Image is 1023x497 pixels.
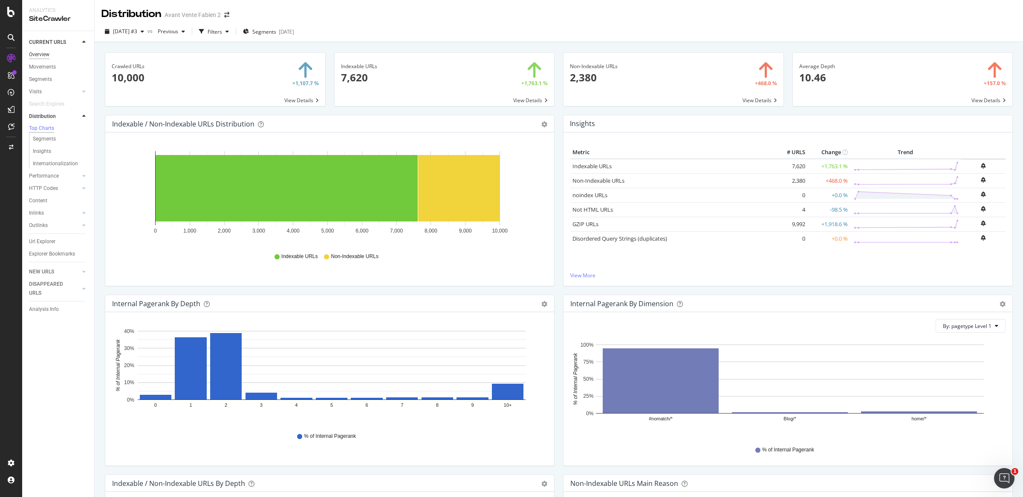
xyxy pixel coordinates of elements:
[304,433,356,440] span: % of Internal Pagerank
[541,301,547,307] div: gear
[572,177,624,184] a: Non-Indexable URLs
[29,75,52,84] div: Segments
[33,135,56,144] div: Segments
[981,221,985,226] div: bell-plus
[29,75,88,84] a: Segments
[572,353,578,405] text: % of Internal Pagerank
[101,7,161,21] div: Distribution
[29,237,55,246] div: Url Explorer
[29,63,56,72] div: Movements
[29,38,66,47] div: CURRENT URLS
[572,206,613,213] a: Not HTML URLs
[471,403,474,408] text: 9
[29,63,88,72] a: Movements
[29,305,88,314] a: Analysis Info
[29,209,44,218] div: Inlinks
[112,326,543,425] svg: A chart.
[295,403,298,408] text: 4
[29,87,42,96] div: Visits
[773,173,807,188] td: 2,380
[33,147,88,156] a: Insights
[165,11,221,19] div: Avant Vente Fabien 2
[252,28,276,35] span: Segments
[436,403,439,408] text: 8
[981,177,985,183] div: bell-plus
[401,403,403,408] text: 7
[583,394,593,399] text: 25%
[29,267,80,276] a: NEW URLS
[29,250,88,259] a: Explorer Bookmarks
[287,228,300,234] text: 4,000
[773,188,807,202] td: 0
[29,14,87,24] div: SiteCrawler
[29,221,48,230] div: Outlinks
[1011,468,1018,475] span: 1
[807,159,850,174] td: +1,763.1 %
[33,135,88,144] a: Segments
[773,231,807,246] td: 0
[994,468,1014,488] iframe: Intercom live chat
[773,146,807,159] th: # URLS
[572,220,598,228] a: GZIP URLs
[541,121,547,127] div: gear
[154,228,157,234] text: 0
[29,172,59,181] div: Performance
[29,100,64,109] div: Search Engines
[29,267,54,276] div: NEW URLS
[581,342,594,348] text: 100%
[29,100,73,109] a: Search Engines
[492,228,508,234] text: 10,000
[425,228,437,234] text: 8,000
[586,411,594,417] text: 0%
[240,25,298,38] button: Segments[DATE]
[572,162,612,170] a: Indexable URLs
[208,28,222,35] div: Filters
[224,12,229,18] div: arrow-right-arrow-left
[459,228,472,234] text: 9,000
[29,7,87,14] div: Analytics
[773,202,807,217] td: 4
[252,228,265,234] text: 3,000
[33,147,51,156] div: Insights
[321,228,334,234] text: 5,000
[807,231,850,246] td: +0.0 %
[124,362,134,368] text: 20%
[807,188,850,202] td: +0.0 %
[124,328,134,334] text: 40%
[936,319,1006,333] button: By: pagetype Level 1
[570,272,1006,279] a: View More
[112,299,200,308] div: Internal Pagerank by Depth
[29,196,47,205] div: Content
[29,237,88,246] a: Url Explorer
[366,403,368,408] text: 6
[762,446,814,454] span: % of Internal Pagerank
[981,163,985,169] div: bell-plus
[112,120,254,128] div: Indexable / Non-Indexable URLs Distribution
[570,299,673,308] div: Internal Pagerank By Dimension
[29,112,56,121] div: Distribution
[807,146,850,159] th: Change
[1000,301,1006,307] div: gear
[29,280,72,298] div: DISAPPEARED URLS
[649,417,673,422] text: #nomatch/*
[29,112,80,121] a: Distribution
[112,146,543,245] svg: A chart.
[124,345,134,351] text: 30%
[33,159,88,168] a: Internationalization
[807,173,850,188] td: +468.0 %
[981,235,985,241] div: bell-plus
[218,228,231,234] text: 2,000
[583,376,593,382] text: 50%
[541,481,547,487] div: gear
[29,172,80,181] a: Performance
[355,228,368,234] text: 6,000
[29,124,88,133] a: Top Charts
[154,25,188,38] button: Previous
[29,196,88,205] a: Content
[279,28,294,35] div: [DATE]
[981,192,985,197] div: bell-plus
[124,380,134,386] text: 10%
[29,221,80,230] a: Outlinks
